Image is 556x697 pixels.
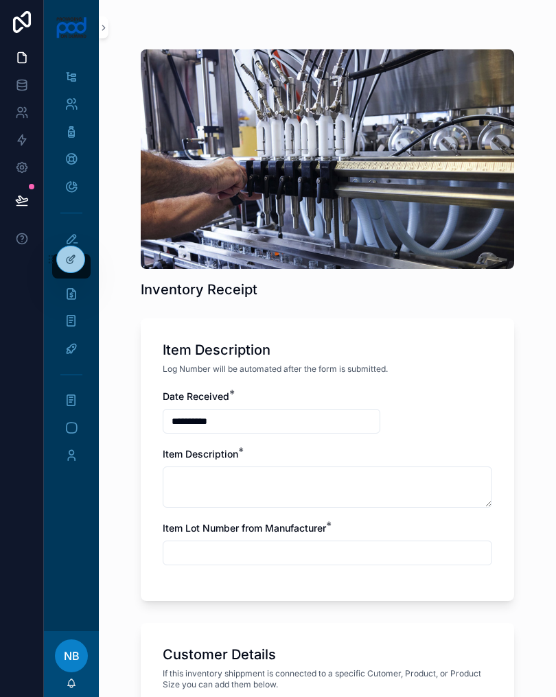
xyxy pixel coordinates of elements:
h1: Customer Details [163,645,276,664]
span: Item Lot Number from Manufacturer [163,522,326,534]
img: App logo [56,16,88,38]
h1: Item Description [163,340,270,359]
h1: Inventory Receipt [141,280,257,299]
span: Date Received [163,390,229,402]
span: Log Number will be automated after the form is submitted. [163,364,388,375]
span: Item Description [163,448,238,460]
span: If this inventory shippment is connected to a specific Cutomer, Product, or Product Size you can ... [163,668,492,690]
span: NB [64,648,80,664]
div: scrollable content [44,55,99,486]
